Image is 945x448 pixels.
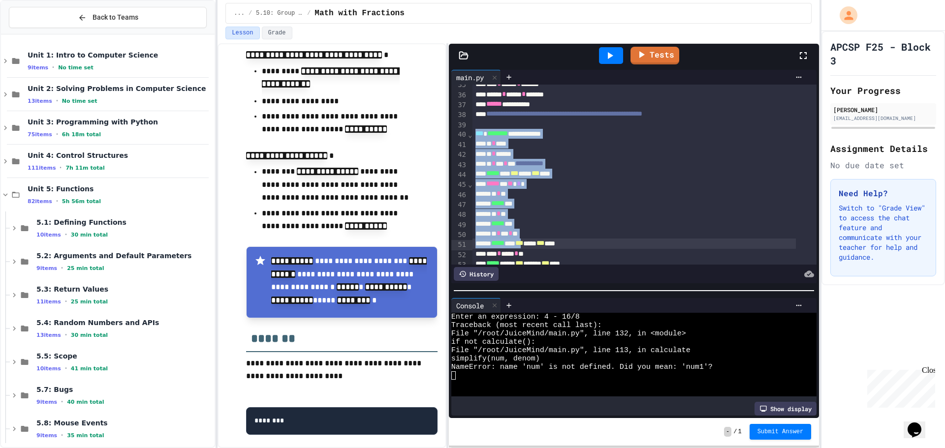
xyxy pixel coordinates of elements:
div: History [454,267,499,281]
span: 5.10: Group Project - Math with Fractions [256,9,303,17]
span: 9 items [36,432,57,439]
h3: Need Help? [839,187,928,199]
span: 5.8: Mouse Events [36,418,213,427]
span: • [56,197,58,205]
span: 30 min total [71,332,108,338]
span: • [52,63,54,71]
span: • [61,431,63,439]
button: Submit Answer [750,424,812,440]
span: 35 min total [67,432,104,439]
span: • [61,398,63,406]
span: 5.2: Arguments and Default Parameters [36,251,213,260]
div: Console [451,300,489,311]
span: 30 min total [71,232,108,238]
span: 41 min total [71,365,108,372]
div: [EMAIL_ADDRESS][DOMAIN_NAME] [833,115,933,122]
span: Traceback (most recent call last): [451,321,602,329]
div: 47 [451,200,468,210]
span: 5.4: Random Numbers and APIs [36,318,213,327]
div: 40 [451,130,468,140]
span: 13 items [28,98,52,104]
span: - [724,427,731,437]
div: 45 [451,180,468,190]
div: 44 [451,170,468,180]
span: simplify(num, denom) [451,355,540,363]
span: File "/root/JuiceMind/main.py", line 113, in calculate [451,346,691,355]
span: / [733,428,737,436]
h1: APCSP F25 - Block 3 [830,40,936,67]
div: 46 [451,190,468,200]
span: • [65,331,67,339]
span: • [65,231,67,239]
span: 75 items [28,131,52,138]
span: 1 [738,428,741,436]
span: Unit 2: Solving Problems in Computer Science [28,84,213,93]
span: 111 items [28,165,56,171]
div: 51 [451,240,468,250]
span: • [65,364,67,372]
div: 42 [451,150,468,160]
div: [PERSON_NAME] [833,105,933,114]
button: Back to Teams [9,7,207,28]
span: 5.7: Bugs [36,385,213,394]
span: 25 min total [71,299,108,305]
span: if not calculate(): [451,338,535,346]
span: 9 items [28,64,48,71]
div: 52 [451,250,468,260]
span: Unit 5: Functions [28,184,213,193]
span: 10 items [36,365,61,372]
div: My Account [829,4,860,27]
span: Unit 1: Intro to Computer Science [28,51,213,60]
span: Back to Teams [93,12,138,23]
a: Tests [630,47,679,64]
div: 36 [451,90,468,100]
h2: Your Progress [830,84,936,97]
span: Submit Answer [757,428,804,436]
span: NameError: name 'num' is not defined. Did you mean: 'num1'? [451,363,713,371]
div: 41 [451,140,468,150]
span: / [307,9,311,17]
span: • [65,298,67,305]
span: No time set [62,98,97,104]
button: Lesson [225,27,259,39]
iframe: chat widget [904,409,935,438]
div: main.py [451,70,501,85]
div: Console [451,298,501,313]
span: 5.3: Return Values [36,285,213,294]
div: No due date set [830,159,936,171]
span: 13 items [36,332,61,338]
span: Math with Fractions [315,7,404,19]
span: 10 items [36,232,61,238]
span: 7h 11m total [65,165,104,171]
div: 39 [451,120,468,130]
span: • [56,97,58,105]
span: Unit 3: Programming with Python [28,118,213,126]
p: Switch to "Grade View" to access the chat feature and communicate with your teacher for help and ... [839,203,928,262]
span: 9 items [36,399,57,405]
span: Fold line [468,180,472,188]
h2: Assignment Details [830,142,936,155]
div: 53 [451,260,468,270]
div: Show display [755,402,817,416]
span: 40 min total [67,399,104,405]
iframe: chat widget [863,366,935,408]
div: 37 [451,100,468,110]
div: Chat with us now!Close [4,4,68,62]
div: main.py [451,72,489,83]
span: 11 items [36,299,61,305]
div: 48 [451,210,468,220]
div: 50 [451,230,468,240]
span: 5h 56m total [62,198,101,205]
div: 43 [451,160,468,170]
span: / [249,9,252,17]
span: • [60,164,62,172]
div: 49 [451,220,468,230]
span: 9 items [36,265,57,271]
span: • [61,264,63,272]
span: 5.5: Scope [36,352,213,360]
button: Grade [262,27,292,39]
span: Fold line [468,131,472,139]
div: 38 [451,110,468,120]
span: 5.1: Defining Functions [36,218,213,227]
span: 25 min total [67,265,104,271]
